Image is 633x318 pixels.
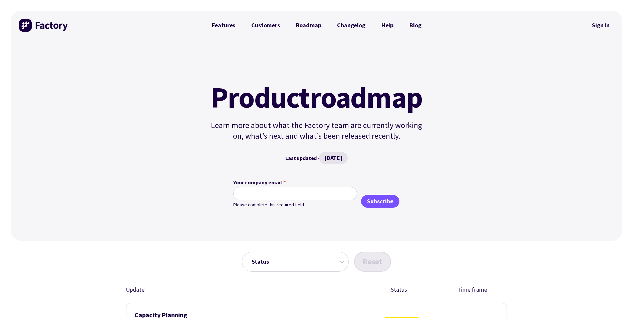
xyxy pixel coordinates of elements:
a: Features [204,19,244,32]
nav: Primary Navigation [204,19,429,32]
a: Help [373,19,401,32]
iframe: Chat Widget [519,246,633,318]
a: Customers [243,19,288,32]
a: Blog [401,19,429,32]
div: Update [126,285,346,295]
span: Your company email [233,178,282,187]
div: Time frame [452,285,493,295]
div: Last updated · [208,152,425,164]
span: [DATE] [319,152,348,164]
h1: Product [208,83,425,112]
p: Learn more about what the Factory team are currently working on, what’s next and what’s been rele... [208,120,425,141]
input: Subscribe [360,194,400,208]
label: Please complete this required field. [233,201,305,208]
a: Roadmap [288,19,329,32]
a: Changelog [329,19,373,32]
img: Factory [19,19,69,32]
div: Status [379,285,419,295]
mark: roadmap [310,83,423,112]
button: Reset [354,252,391,272]
nav: Secondary Navigation [587,18,614,33]
a: Sign in [587,18,614,33]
